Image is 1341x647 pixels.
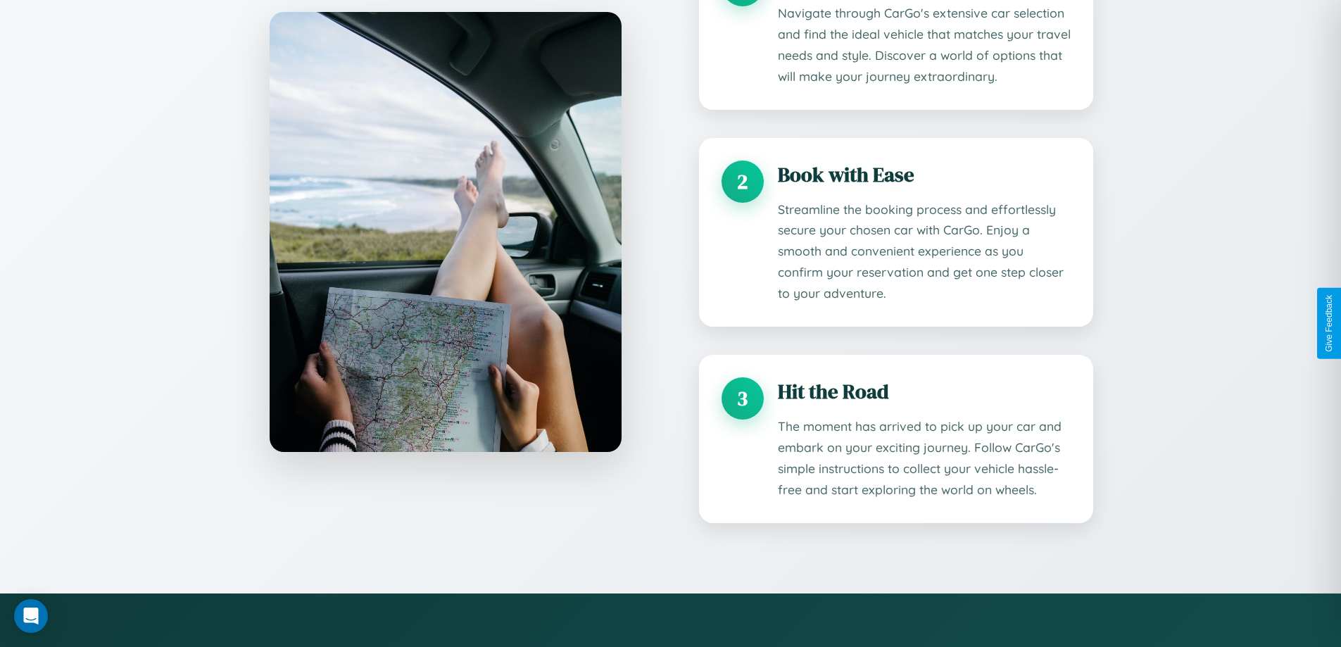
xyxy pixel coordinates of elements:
[270,12,622,452] img: CarGo map interface
[778,377,1071,406] h3: Hit the Road
[778,161,1071,189] h3: Book with Ease
[1324,295,1334,352] div: Give Feedback
[14,599,48,633] div: Open Intercom Messenger
[722,161,764,203] div: 2
[778,3,1071,87] p: Navigate through CarGo's extensive car selection and find the ideal vehicle that matches your tra...
[778,416,1071,501] p: The moment has arrived to pick up your car and embark on your exciting journey. Follow CarGo's si...
[722,377,764,420] div: 3
[778,199,1071,305] p: Streamline the booking process and effortlessly secure your chosen car with CarGo. Enjoy a smooth...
